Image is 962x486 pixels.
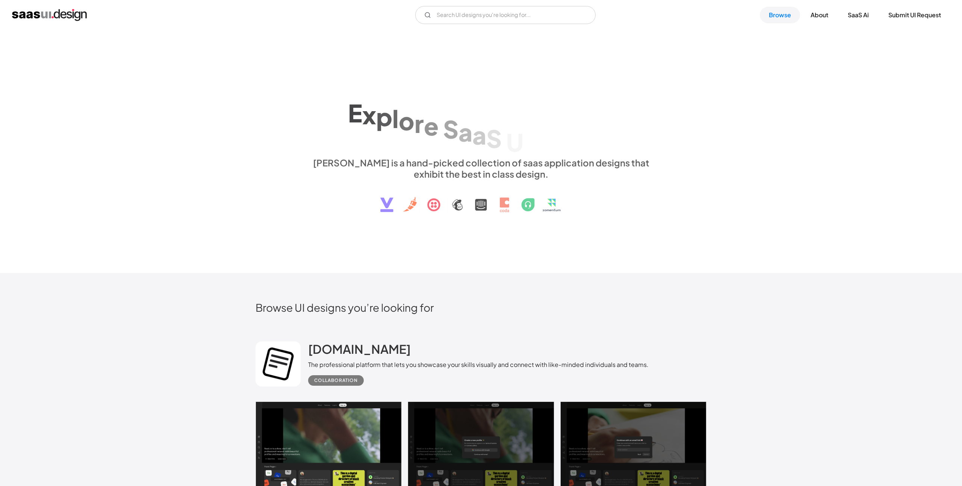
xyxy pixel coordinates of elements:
[308,341,411,356] h2: [DOMAIN_NAME]
[376,102,392,131] div: p
[362,100,376,129] div: x
[314,376,358,385] div: Collaboration
[415,6,596,24] form: Email Form
[256,301,706,314] h2: Browse UI designs you’re looking for
[760,7,800,23] a: Browse
[839,7,878,23] a: SaaS Ai
[414,109,424,138] div: r
[424,112,439,140] div: e
[308,360,649,369] div: The professional platform that lets you showcase your skills visually and connect with like-minde...
[802,7,837,23] a: About
[348,99,362,128] div: E
[415,6,596,24] input: Search UI designs you're looking for...
[308,157,654,180] div: [PERSON_NAME] is a hand-picked collection of saas application designs that exhibit the best in cl...
[367,180,595,219] img: text, icon, saas logo
[486,124,502,153] div: S
[458,118,472,146] div: a
[443,115,458,143] div: S
[308,92,654,149] h1: Explore SaaS UI design patterns & interactions.
[392,104,399,133] div: l
[308,341,411,360] a: [DOMAIN_NAME]
[879,7,950,23] a: Submit UI Request
[506,128,523,157] div: U
[399,107,414,136] div: o
[472,121,486,149] div: a
[12,9,87,21] a: home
